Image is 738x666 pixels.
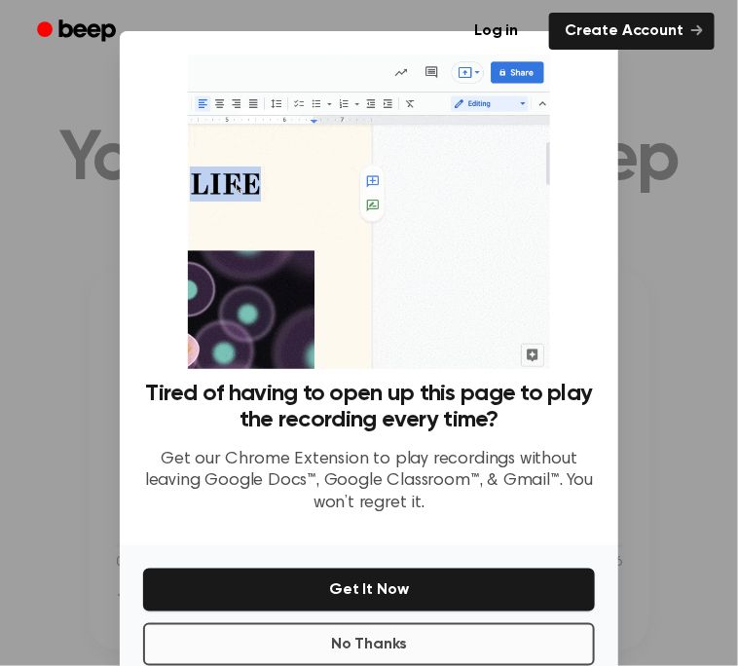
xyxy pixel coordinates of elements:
button: No Thanks [143,623,595,666]
img: Beep extension in action [188,55,549,369]
a: Create Account [549,13,715,50]
a: Log in [455,9,537,54]
a: Beep [23,13,133,51]
h3: Tired of having to open up this page to play the recording every time? [143,381,595,433]
p: Get our Chrome Extension to play recordings without leaving Google Docs™, Google Classroom™, & Gm... [143,449,595,515]
button: Get It Now [143,569,595,611]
